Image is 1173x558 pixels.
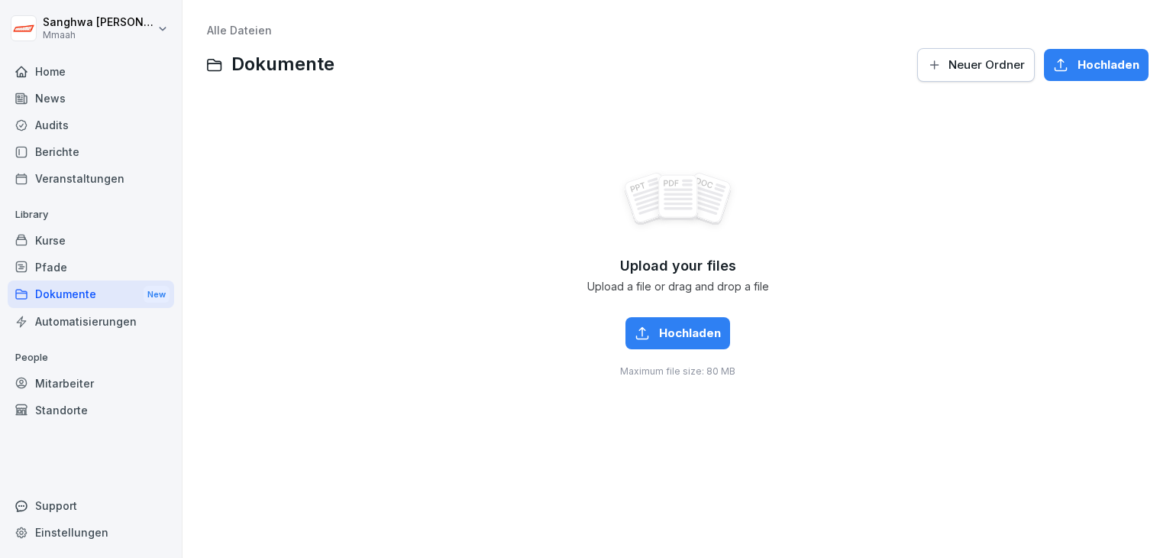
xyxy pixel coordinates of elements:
[8,370,174,397] a: Mitarbeiter
[231,54,334,76] span: Dokumente
[8,165,174,192] a: Veranstaltungen
[8,281,174,309] div: Dokumente
[43,30,154,41] p: Mmaah
[8,254,174,281] a: Pfade
[43,16,154,29] p: Sanghwa [PERSON_NAME]
[8,281,174,309] a: DokumenteNew
[8,397,174,423] a: Standorte
[8,138,174,165] a: Berichte
[8,58,174,85] a: Home
[587,281,769,294] span: Upload a file or drag and drop a file
[620,365,735,378] span: Maximum file size: 80 MB
[144,286,170,303] div: New
[620,258,736,274] span: Upload your files
[1044,49,1149,81] button: Hochladen
[8,203,174,227] p: Library
[948,57,1025,73] span: Neuer Ordner
[8,227,174,254] a: Kurse
[8,308,174,335] a: Automatisierungen
[917,48,1035,82] button: Neuer Ordner
[1078,57,1139,73] span: Hochladen
[8,492,174,519] div: Support
[625,317,730,349] button: Hochladen
[8,112,174,138] a: Audits
[207,24,272,37] a: Alle Dateien
[8,85,174,112] a: News
[8,519,174,546] a: Einstellungen
[8,346,174,370] p: People
[659,325,721,342] span: Hochladen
